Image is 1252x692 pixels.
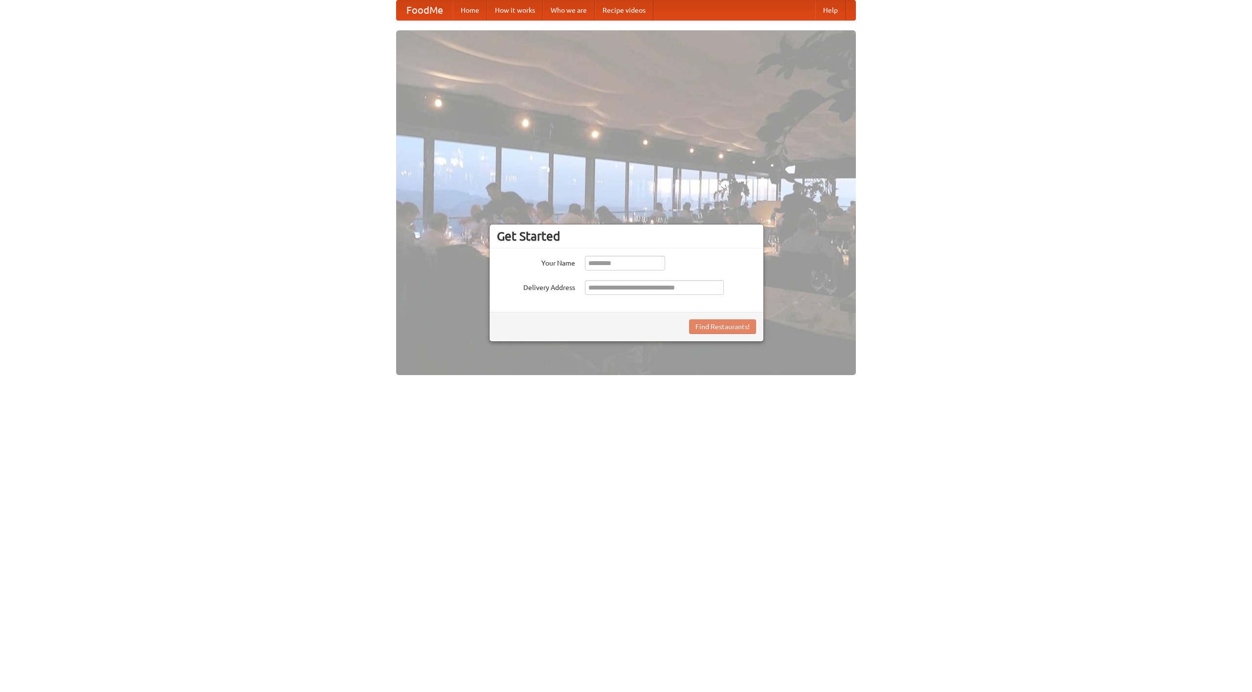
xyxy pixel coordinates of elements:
label: Your Name [497,256,575,268]
h3: Get Started [497,229,756,244]
a: How it works [487,0,543,20]
a: Home [453,0,487,20]
label: Delivery Address [497,280,575,292]
a: Who we are [543,0,595,20]
a: Recipe videos [595,0,653,20]
a: Help [815,0,846,20]
a: FoodMe [397,0,453,20]
button: Find Restaurants! [689,319,756,334]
